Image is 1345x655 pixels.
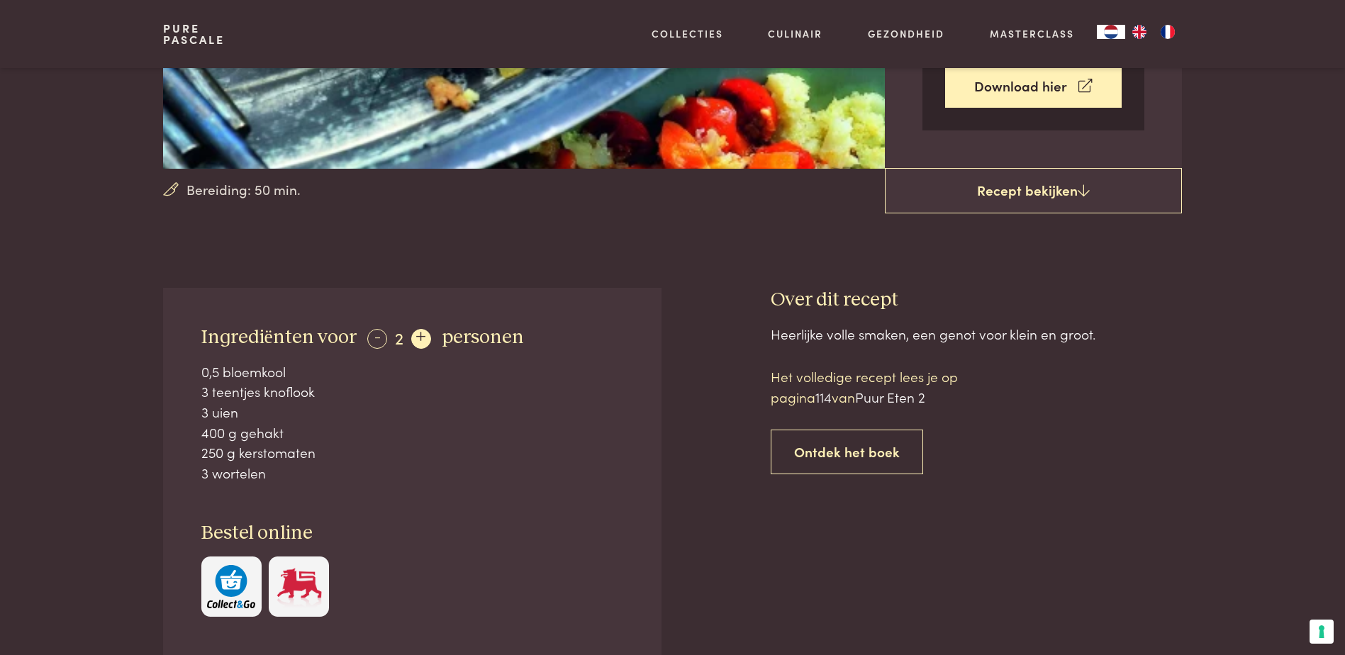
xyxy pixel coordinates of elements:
a: Ontdek het boek [771,430,923,474]
h3: Bestel online [201,521,624,546]
a: Download hier [945,64,1122,108]
div: Language [1097,25,1125,39]
span: Bereiding: 50 min. [186,179,301,200]
div: 400 g gehakt [201,422,624,443]
button: Uw voorkeuren voor toestemming voor trackingtechnologieën [1310,620,1334,644]
p: Het volledige recept lees je op pagina van [771,366,1012,407]
a: FR [1154,25,1182,39]
a: Culinair [768,26,822,41]
div: - [367,329,387,349]
a: Recept bekijken [885,168,1182,213]
div: 250 g kerstomaten [201,442,624,463]
a: Masterclass [990,26,1074,41]
ul: Language list [1125,25,1182,39]
div: + [411,329,431,349]
a: NL [1097,25,1125,39]
span: Puur Eten 2 [855,387,925,406]
span: personen [442,327,524,347]
div: 3 wortelen [201,463,624,483]
a: Collecties [652,26,723,41]
img: Delhaize [275,565,323,608]
span: 2 [395,325,403,349]
img: c308188babc36a3a401bcb5cb7e020f4d5ab42f7cacd8327e500463a43eeb86c.svg [207,565,255,608]
h3: Over dit recept [771,288,1182,313]
a: Gezondheid [868,26,944,41]
span: Ingrediënten voor [201,327,357,347]
a: PurePascale [163,23,225,45]
aside: Language selected: Nederlands [1097,25,1182,39]
div: 3 teentjes knoflook [201,381,624,402]
a: EN [1125,25,1154,39]
div: Heerlijke volle smaken, een genot voor klein en groot. [771,324,1182,345]
div: 3 uien [201,402,624,422]
div: 0,5 bloemkool [201,362,624,382]
span: 114 [815,387,832,406]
